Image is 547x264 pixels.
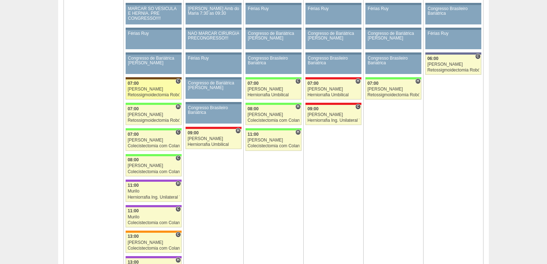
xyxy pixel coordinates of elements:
a: C 11:00 Murilo Colecistectomia com Colangiografia VL [126,207,182,227]
span: 07:00 [128,132,139,137]
span: 07:00 [248,81,259,86]
span: Consultório [176,78,181,84]
div: Congresso de Bariátrica [PERSON_NAME] [308,31,359,41]
div: Key: Brasil [126,154,182,156]
span: Consultório [176,232,181,237]
div: [PERSON_NAME] [248,87,300,92]
span: 09:00 [188,130,199,135]
span: Hospital [235,128,241,134]
span: Consultório [475,54,481,59]
div: NAO MARCAR CIRURGIA PRECONGRESSO!!! [188,31,239,41]
div: [PERSON_NAME] [248,112,300,117]
a: Congresso Brasileiro Bariatrica [365,55,421,74]
div: [PERSON_NAME] Amb do Maria 7:30 as 09:30 [188,6,239,16]
div: Key: Aviso [126,28,182,30]
div: Key: Aviso [186,52,242,55]
div: Herniorrafia Umbilical [308,93,360,97]
span: 11:00 [128,208,139,213]
span: 11:00 [128,183,139,188]
div: Key: Aviso [246,52,301,55]
span: 08:00 [248,106,259,111]
a: MARCAR SÓ VESICULA E HERNIA. PRE CONGRESSO!!!! [126,5,182,24]
div: Key: Santa Joana [126,77,182,79]
div: Férias Ruy [128,31,179,36]
span: Hospital [355,78,361,84]
a: Férias Ruy [425,30,481,49]
div: Key: Brasil [365,77,421,79]
a: H 09:00 [PERSON_NAME] Herniorrafia Umbilical [186,129,242,149]
div: Férias Ruy [248,6,299,11]
div: Key: Aviso [246,28,301,30]
div: Key: Aviso [305,28,361,30]
a: H 07:00 [PERSON_NAME] Retossigmoidectomia Robótica [126,105,182,125]
span: 13:00 [128,234,139,239]
div: Key: Aviso [365,3,421,5]
span: 11:00 [248,132,259,137]
a: H 11:00 [PERSON_NAME] Colecistectomia com Colangiografia VL [246,130,301,150]
div: Férias Ruy [188,56,239,61]
a: Férias Ruy [126,30,182,49]
div: Key: Aviso [186,3,242,5]
a: [PERSON_NAME] Amb do Maria 7:30 as 09:30 [186,5,242,24]
a: NAO MARCAR CIRURGIA PRECONGRESSO!!! [186,30,242,49]
div: [PERSON_NAME] [368,87,420,92]
a: H 08:00 [PERSON_NAME] Colecistectomia com Colangiografia VL [246,105,301,125]
div: Colecistectomia com Colangiografia VL [248,118,300,123]
div: Congresso de Bariátrica [PERSON_NAME] [368,31,419,41]
div: Congresso de Bariátrica [PERSON_NAME] [188,81,239,90]
span: Consultório [295,78,301,84]
div: Herniorrafia Umbilical [248,93,300,97]
div: Férias Ruy [428,31,479,36]
div: Key: Assunção [305,103,361,105]
a: Congresso de Bariátrica [PERSON_NAME] [305,30,361,49]
a: C 07:00 [PERSON_NAME] Colecistectomia com Colangiografia VL [126,130,182,150]
div: Key: Brasil [126,128,182,130]
div: Congresso Brasileiro Bariatrica [188,106,239,115]
a: Congresso Brasileiro Bariatrica [186,104,242,124]
div: Férias Ruy [368,6,419,11]
a: Congresso de Bariátrica [PERSON_NAME] [365,30,421,49]
a: Congresso de Bariátrica [PERSON_NAME] [246,30,301,49]
a: C 08:00 [PERSON_NAME] Colecistectomia com Colangiografia VL [126,156,182,176]
div: Key: Aviso [186,102,242,104]
a: C 09:00 [PERSON_NAME] Herniorrafia Ing. Unilateral VL [305,105,361,125]
a: Congresso Brasileiro Bariatrica [425,5,481,24]
a: Congresso de Bariátrica [PERSON_NAME] [126,55,182,74]
div: Key: Aviso [186,77,242,79]
div: Key: Aviso [305,52,361,55]
a: C 07:00 [PERSON_NAME] Herniorrafia Umbilical [246,79,301,99]
a: Congresso Brasileiro Bariatrica [305,55,361,74]
div: Key: IFOR [126,205,182,207]
div: Retossigmoidectomia Robótica [427,68,480,73]
div: Key: Aviso [126,3,182,5]
div: Key: Aviso [246,3,301,5]
a: H 07:00 [PERSON_NAME] Retossigmoidectomia Robótica [365,79,421,99]
div: Key: Aviso [365,52,421,55]
a: C 06:00 [PERSON_NAME] Retossigmoidectomia Robótica [425,55,481,75]
div: Congresso de Bariátrica [PERSON_NAME] [248,31,299,41]
div: Key: Vila Nova Star [425,52,481,55]
div: Congresso de Bariátrica [PERSON_NAME] [128,56,179,65]
span: Consultório [176,155,181,161]
span: Consultório [176,129,181,135]
div: Colecistectomia com Colangiografia VL [128,170,180,174]
span: 07:00 [128,106,139,111]
div: Key: Brasil [246,128,301,130]
div: [PERSON_NAME] [308,112,360,117]
div: Congresso Brasileiro Bariatrica [368,56,419,65]
span: Consultório [355,104,361,110]
div: [PERSON_NAME] [128,112,180,117]
span: Hospital [295,104,301,110]
span: Hospital [415,78,421,84]
div: [PERSON_NAME] [188,136,240,141]
div: Key: Aviso [425,3,481,5]
div: MARCAR SÓ VESICULA E HERNIA. PRE CONGRESSO!!!! [128,6,179,21]
div: Congresso Brasileiro Bariatrica [308,56,359,65]
span: Consultório [176,206,181,212]
div: Colecistectomia com Colangiografia VL [128,144,180,148]
div: [PERSON_NAME] [427,62,480,67]
div: [PERSON_NAME] [308,87,360,92]
div: Murilo [128,215,180,219]
span: 06:00 [427,56,439,61]
div: Herniorrafia Ing. Unilateral VL [308,118,360,123]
